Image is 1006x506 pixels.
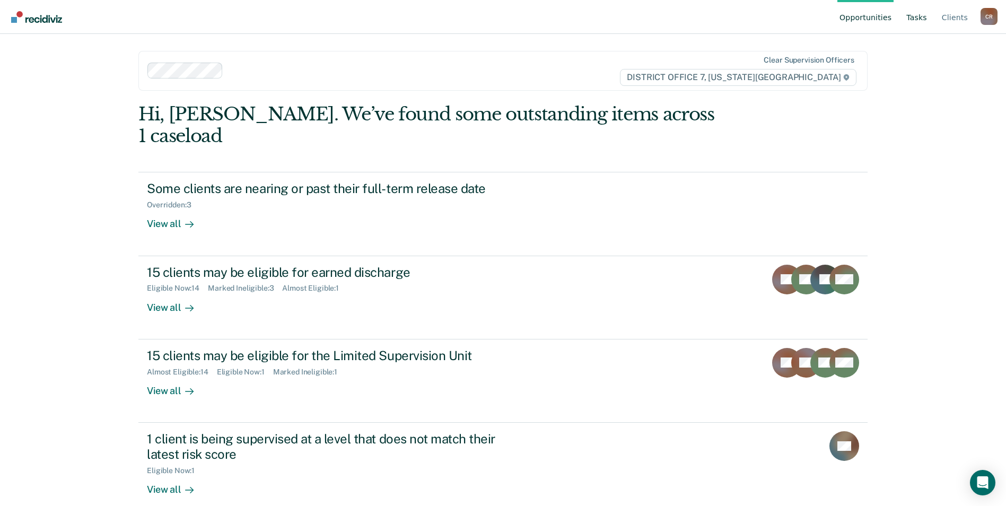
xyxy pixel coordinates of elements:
div: Open Intercom Messenger [970,470,995,495]
div: C R [981,8,998,25]
div: Eligible Now : 14 [147,284,208,293]
div: View all [147,376,206,397]
div: Eligible Now : 1 [147,466,203,475]
div: View all [147,293,206,313]
a: Some clients are nearing or past their full-term release dateOverridden:3View all [138,172,868,256]
button: Profile dropdown button [981,8,998,25]
div: Almost Eligible : 1 [282,284,347,293]
div: Almost Eligible : 14 [147,368,217,377]
div: View all [147,475,206,495]
a: 15 clients may be eligible for the Limited Supervision UnitAlmost Eligible:14Eligible Now:1Marked... [138,339,868,423]
div: Eligible Now : 1 [217,368,273,377]
a: 15 clients may be eligible for earned dischargeEligible Now:14Marked Ineligible:3Almost Eligible:... [138,256,868,339]
div: Marked Ineligible : 3 [208,284,282,293]
span: DISTRICT OFFICE 7, [US_STATE][GEOGRAPHIC_DATA] [620,69,856,86]
div: Marked Ineligible : 1 [273,368,346,377]
div: 15 clients may be eligible for the Limited Supervision Unit [147,348,519,363]
div: 1 client is being supervised at a level that does not match their latest risk score [147,431,519,462]
div: View all [147,210,206,230]
div: Overridden : 3 [147,200,199,210]
div: Some clients are nearing or past their full-term release date [147,181,519,196]
img: Recidiviz [11,11,62,23]
div: 15 clients may be eligible for earned discharge [147,265,519,280]
div: Hi, [PERSON_NAME]. We’ve found some outstanding items across 1 caseload [138,103,722,147]
div: Clear supervision officers [764,56,854,65]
